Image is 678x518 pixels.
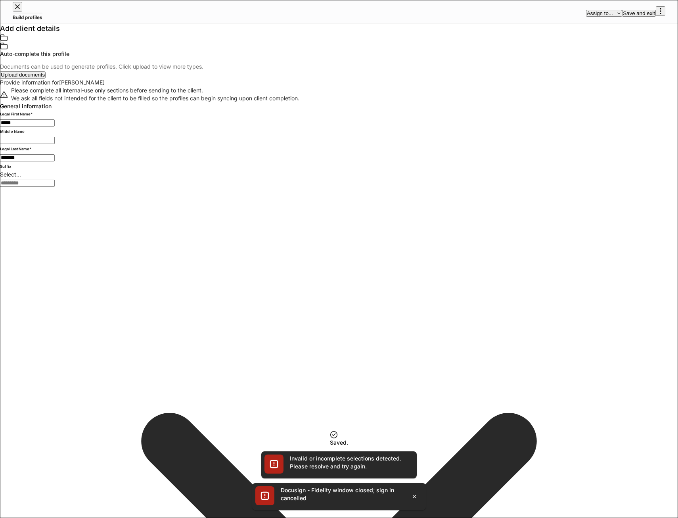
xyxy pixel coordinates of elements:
div: Assign to... [587,11,621,16]
div: Please complete all internal-use only sections before sending to the client. [11,86,299,94]
div: Invalid or incomplete selections detected. Please resolve and try again. [290,455,409,470]
button: Assign to... [586,10,622,17]
div: Docusign - Fidelity window closed; sign in cancelled [281,486,400,502]
button: Save and exit [622,10,656,17]
p: We ask all fields not intended for the client to be filled so the profiles can begin syncing upon... [11,94,299,102]
h5: Build profiles [13,13,42,21]
div: Upload documents [1,72,45,77]
div: Save and exit [623,11,655,16]
h5: Saved. [330,439,348,447]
